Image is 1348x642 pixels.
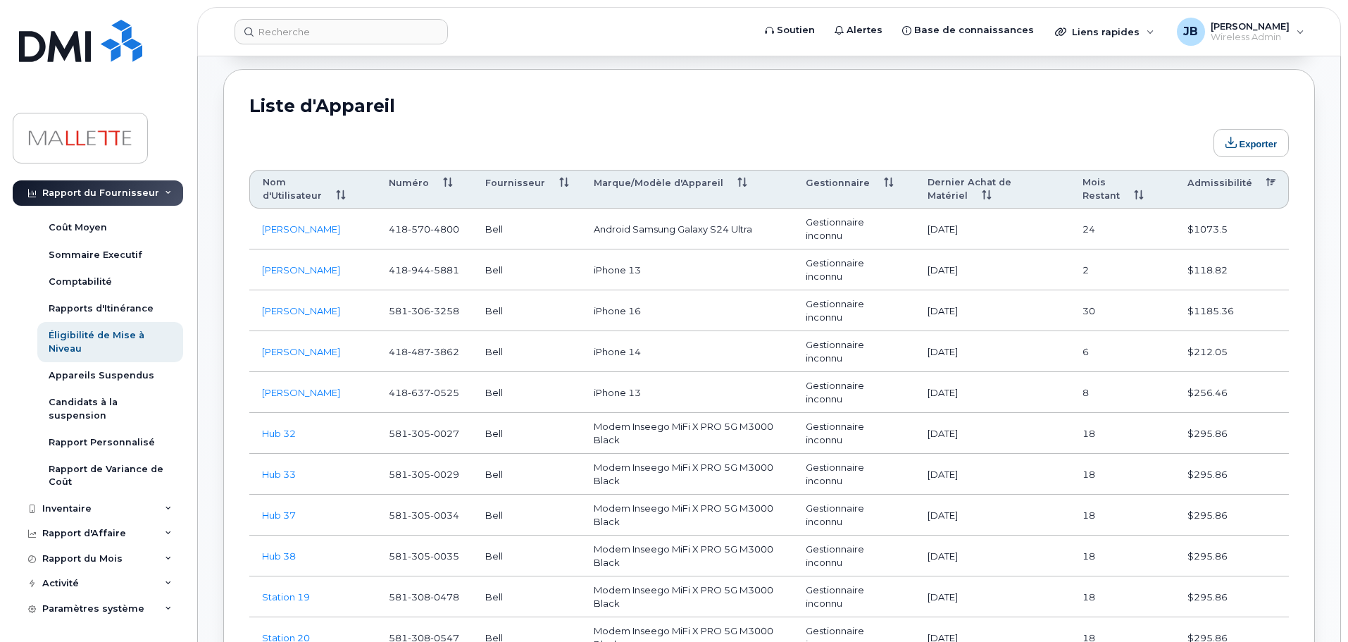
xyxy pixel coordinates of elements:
[430,469,459,480] span: 0029
[1175,331,1289,372] td: $212.05
[262,387,340,398] a: [PERSON_NAME]
[914,23,1034,37] span: Base de connaissances
[1072,26,1140,37] span: Liens rapides
[915,290,1070,331] td: [DATE]
[430,510,459,521] span: 0034
[430,346,459,357] span: 3862
[793,576,915,617] td: Gestionnaire inconnu
[408,591,430,603] span: 308
[389,591,459,603] span: 581
[430,550,459,562] span: 0035
[581,170,794,209] th: Marque/Modèle d'Appareil: activer pour trier la colonne par ordre croissant
[389,264,459,276] span: 418
[430,305,459,316] span: 3258
[1175,495,1289,536] td: $295.86
[1175,454,1289,495] td: $295.86
[777,23,815,37] span: Soutien
[1167,18,1314,46] div: Jérôme Bouchard Dallaire
[1175,249,1289,290] td: $118.82
[473,536,581,576] td: Bell
[473,290,581,331] td: Bell
[581,249,794,290] td: iPhone 13
[262,591,310,603] a: Station 19
[408,469,430,480] span: 305
[793,290,915,331] td: Gestionnaire inconnu
[915,576,1070,617] td: [DATE]
[793,454,915,495] td: Gestionnaire inconnu
[1070,454,1175,495] td: 18
[915,331,1070,372] td: [DATE]
[1175,576,1289,617] td: $295.86
[408,550,430,562] span: 305
[262,264,340,276] a: [PERSON_NAME]
[1070,249,1175,290] td: 2
[262,346,340,357] a: [PERSON_NAME]
[1070,413,1175,454] td: 18
[1070,536,1175,576] td: 18
[1070,290,1175,331] td: 30
[376,170,473,209] th: Numéro: activer pour trier la colonne par ordre croissant
[262,428,296,439] a: Hub 32
[581,576,794,617] td: Modem Inseego MiFi X PRO 5G M3000 Black
[915,209,1070,249] td: [DATE]
[262,550,296,562] a: Hub 38
[408,223,430,235] span: 570
[430,264,459,276] span: 5881
[1045,18,1164,46] div: Liens rapides
[473,249,581,290] td: Bell
[1183,23,1198,40] span: JB
[793,372,915,413] td: Gestionnaire inconnu
[581,413,794,454] td: Modem Inseego MiFi X PRO 5G M3000 Black
[262,469,296,480] a: Hub 33
[389,550,459,562] span: 581
[1070,495,1175,536] td: 18
[793,170,915,209] th: Gestionnaire: activer pour trier la colonne par ordre croissant
[430,223,459,235] span: 4800
[389,469,459,480] span: 581
[915,536,1070,576] td: [DATE]
[581,454,794,495] td: Modem Inseego MiFi X PRO 5G M3000 Black
[408,305,430,316] span: 306
[473,576,581,617] td: Bell
[793,536,915,576] td: Gestionnaire inconnu
[389,387,459,398] span: 418
[249,95,1289,116] h2: Liste d'Appareil
[1070,331,1175,372] td: 6
[892,16,1044,44] a: Base de connaissances
[408,510,430,521] span: 305
[408,264,430,276] span: 944
[389,305,459,316] span: 581
[1175,536,1289,576] td: $295.86
[262,223,340,235] a: [PERSON_NAME]
[915,170,1070,209] th: Dernier Achat de Matériel: activer pour trier la colonne par ordre croissant
[1070,372,1175,413] td: 8
[430,428,459,439] span: 0027
[473,413,581,454] td: Bell
[793,413,915,454] td: Gestionnaire inconnu
[430,591,459,603] span: 0478
[581,209,794,249] td: Android Samsung Galaxy S24 Ultra
[262,510,296,521] a: Hub 37
[915,413,1070,454] td: [DATE]
[793,209,915,249] td: Gestionnaire inconnu
[262,305,340,316] a: [PERSON_NAME]
[473,331,581,372] td: Bell
[1070,576,1175,617] td: 18
[825,16,892,44] a: Alertes
[1175,209,1289,249] td: $1073.5
[1211,32,1290,43] span: Wireless Admin
[473,372,581,413] td: Bell
[408,346,430,357] span: 487
[1070,209,1175,249] td: 24
[581,290,794,331] td: iPhone 16
[915,495,1070,536] td: [DATE]
[408,387,430,398] span: 637
[1175,290,1289,331] td: $1185.36
[755,16,825,44] a: Soutien
[915,249,1070,290] td: [DATE]
[793,331,915,372] td: Gestionnaire inconnu
[1175,170,1289,209] th: Admissibilité: activer pour trier la colonne par ordre décroissant
[847,23,882,37] span: Alertes
[581,536,794,576] td: Modem Inseego MiFi X PRO 5G M3000 Black
[915,454,1070,495] td: [DATE]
